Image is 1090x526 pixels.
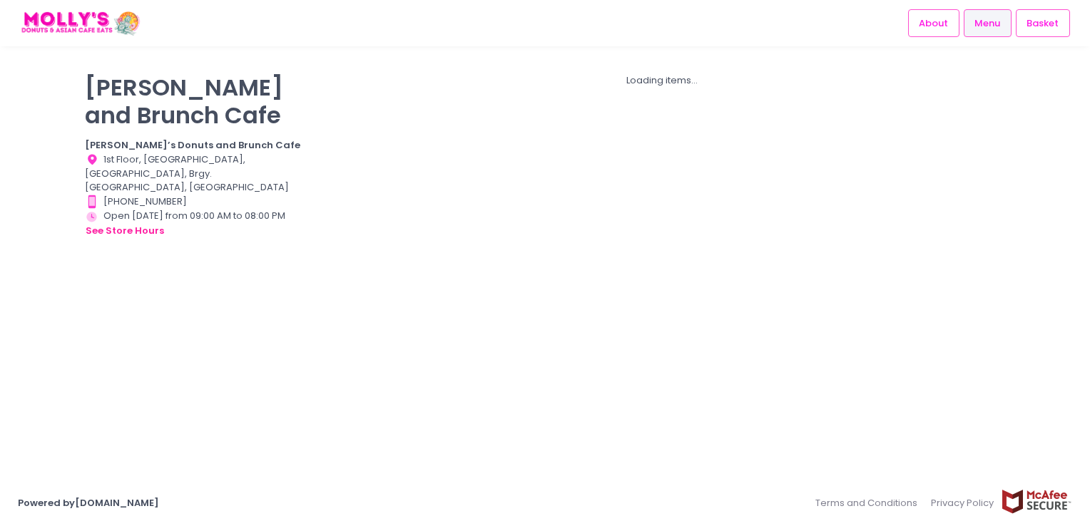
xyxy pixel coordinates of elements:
a: Terms and Conditions [815,489,925,517]
div: Open [DATE] from 09:00 AM to 08:00 PM [85,209,302,239]
button: see store hours [85,223,165,239]
div: [PHONE_NUMBER] [85,195,302,209]
img: mcafee-secure [1001,489,1072,514]
span: About [919,16,948,31]
span: Menu [974,16,1000,31]
div: 1st Floor, [GEOGRAPHIC_DATA], [GEOGRAPHIC_DATA], Brgy. [GEOGRAPHIC_DATA], [GEOGRAPHIC_DATA] [85,153,302,195]
b: [PERSON_NAME]’s Donuts and Brunch Cafe [85,138,300,152]
div: Loading items... [320,73,1005,88]
a: Privacy Policy [925,489,1002,517]
img: logo [18,11,143,36]
a: About [908,9,959,36]
a: Powered by[DOMAIN_NAME] [18,496,159,510]
span: Basket [1027,16,1059,31]
p: [PERSON_NAME] and Brunch Cafe [85,73,302,129]
a: Menu [964,9,1012,36]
